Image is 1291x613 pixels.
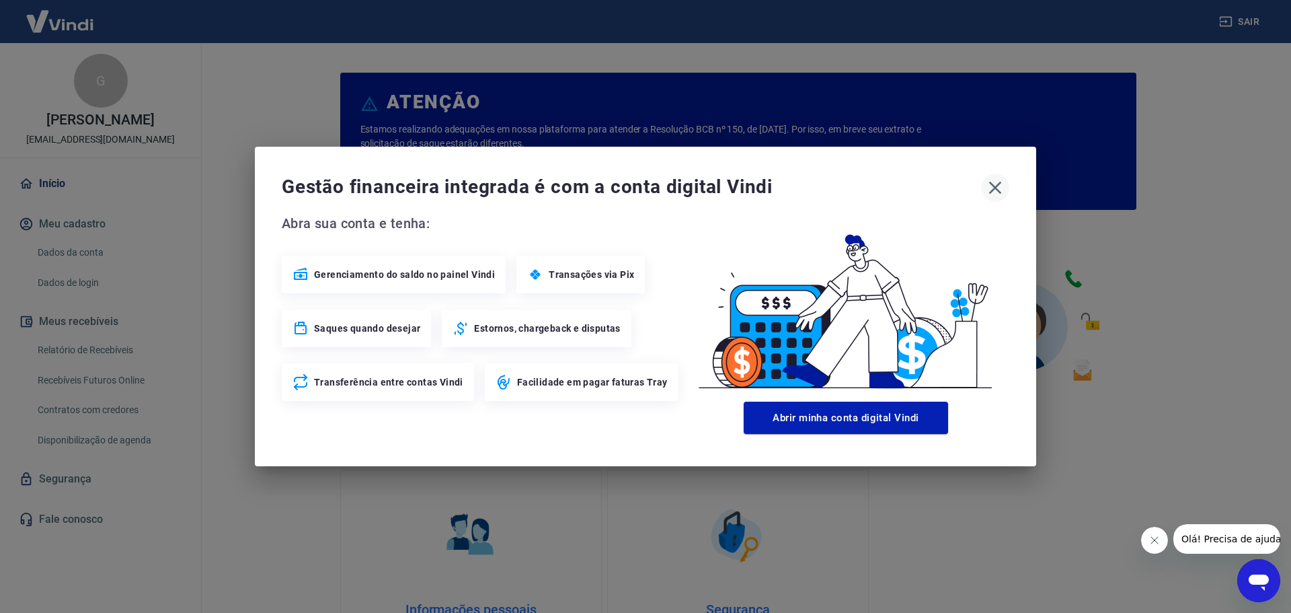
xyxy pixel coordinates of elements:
[474,322,620,335] span: Estornos, chargeback e disputas
[314,322,420,335] span: Saques quando desejar
[549,268,634,281] span: Transações via Pix
[282,174,981,201] span: Gestão financeira integrada é com a conta digital Vindi
[682,213,1009,396] img: Good Billing
[314,375,463,389] span: Transferência entre contas Vindi
[282,213,682,234] span: Abra sua conta e tenha:
[8,9,113,20] span: Olá! Precisa de ajuda?
[1141,527,1168,554] iframe: Fechar mensagem
[1173,524,1280,554] iframe: Mensagem da empresa
[744,402,948,434] button: Abrir minha conta digital Vindi
[517,375,668,389] span: Facilidade em pagar faturas Tray
[314,268,495,281] span: Gerenciamento do saldo no painel Vindi
[1237,559,1280,602] iframe: Botão para abrir a janela de mensagens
